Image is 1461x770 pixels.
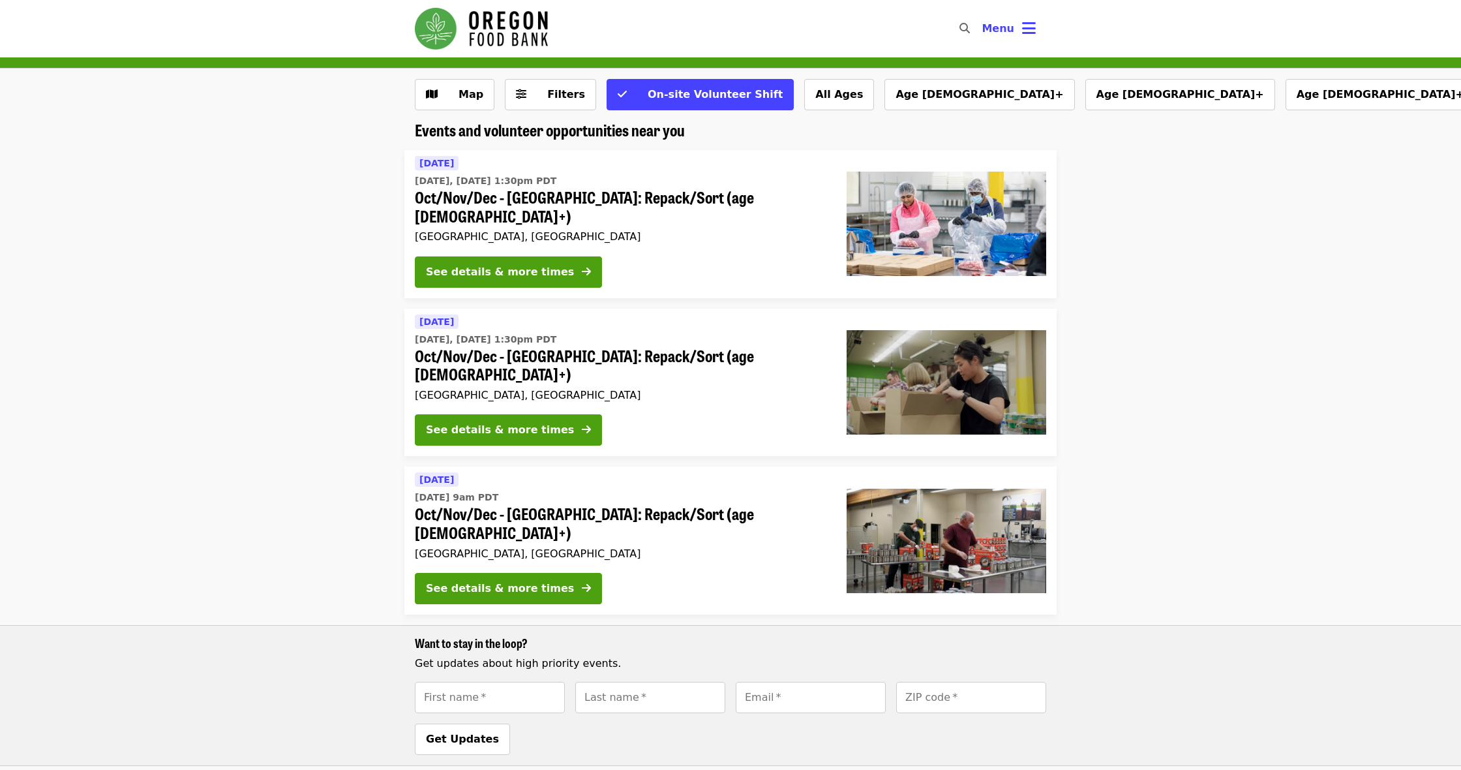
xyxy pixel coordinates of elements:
span: Menu [982,22,1014,35]
span: Oct/Nov/Dec - [GEOGRAPHIC_DATA]: Repack/Sort (age [DEMOGRAPHIC_DATA]+) [415,504,826,542]
button: Age [DEMOGRAPHIC_DATA]+ [1085,79,1275,110]
span: [DATE] [419,158,454,168]
time: [DATE], [DATE] 1:30pm PDT [415,174,556,188]
div: [GEOGRAPHIC_DATA], [GEOGRAPHIC_DATA] [415,547,826,560]
button: Toggle account menu [971,13,1046,44]
span: Get updates about high priority events. [415,657,621,670]
a: See details for "Oct/Nov/Dec - Portland: Repack/Sort (age 16+)" [404,467,1057,615]
img: Oct/Nov/Dec - Portland: Repack/Sort (age 16+) organized by Oregon Food Bank [847,489,1046,593]
input: [object Object] [736,682,886,713]
i: arrow-right icon [582,423,591,436]
i: search icon [959,22,970,35]
i: check icon [618,88,627,100]
i: map icon [426,88,438,100]
span: Oct/Nov/Dec - [GEOGRAPHIC_DATA]: Repack/Sort (age [DEMOGRAPHIC_DATA]+) [415,188,826,226]
a: See details for "Oct/Nov/Dec - Beaverton: Repack/Sort (age 10+)" [404,150,1057,298]
i: sliders-h icon [516,88,526,100]
div: See details & more times [426,581,574,596]
span: Want to stay in the loop? [415,634,528,651]
button: See details & more times [415,414,602,446]
a: See details for "Oct/Nov/Dec - Portland: Repack/Sort (age 8+)" [404,309,1057,457]
img: Oregon Food Bank - Home [415,8,548,50]
span: Oct/Nov/Dec - [GEOGRAPHIC_DATA]: Repack/Sort (age [DEMOGRAPHIC_DATA]+) [415,346,826,384]
i: arrow-right icon [582,582,591,594]
span: Map [459,88,483,100]
input: [object Object] [575,682,725,713]
button: Get Updates [415,724,510,755]
div: [GEOGRAPHIC_DATA], [GEOGRAPHIC_DATA] [415,389,826,401]
span: Filters [547,88,585,100]
i: bars icon [1022,19,1036,38]
button: Show map view [415,79,494,110]
input: Search [978,13,988,44]
button: See details & more times [415,256,602,288]
input: [object Object] [415,682,565,713]
time: [DATE] 9am PDT [415,491,498,504]
span: [DATE] [419,474,454,485]
span: Get Updates [426,733,499,745]
button: Filters (0 selected) [505,79,596,110]
button: On-site Volunteer Shift [607,79,794,110]
div: See details & more times [426,422,574,438]
button: All Ages [804,79,874,110]
div: See details & more times [426,264,574,280]
input: [object Object] [896,682,1046,713]
span: On-site Volunteer Shift [648,88,783,100]
time: [DATE], [DATE] 1:30pm PDT [415,333,556,346]
i: arrow-right icon [582,266,591,278]
img: Oct/Nov/Dec - Portland: Repack/Sort (age 8+) organized by Oregon Food Bank [847,330,1046,435]
img: Oct/Nov/Dec - Beaverton: Repack/Sort (age 10+) organized by Oregon Food Bank [847,172,1046,276]
span: [DATE] [419,316,454,327]
span: Events and volunteer opportunities near you [415,118,685,141]
button: Age [DEMOGRAPHIC_DATA]+ [884,79,1074,110]
div: [GEOGRAPHIC_DATA], [GEOGRAPHIC_DATA] [415,230,826,243]
button: See details & more times [415,573,602,604]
